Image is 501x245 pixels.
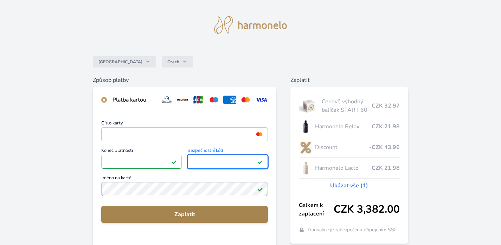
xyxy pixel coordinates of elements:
[191,157,265,167] iframe: Iframe pro bezpečnostní kód
[176,96,189,104] img: discover.svg
[113,96,155,104] div: Platba kartou
[104,129,265,139] iframe: Iframe pro číslo karty
[255,96,268,104] img: visa.svg
[101,182,268,196] input: Jméno na kartěPlatné pole
[307,226,397,233] span: Transakce je zabezpečena připojením SSL
[107,210,262,219] span: Zaplatit
[369,143,400,151] span: -CZK 43.96
[101,148,182,155] span: Konec platnosti
[372,102,400,110] span: CZK 32.97
[372,164,400,172] span: CZK 21.98
[239,96,252,104] img: mc.svg
[299,159,312,177] img: CLEAN_LACTO_se_stinem_x-hi-lo.jpg
[257,186,263,192] img: Platné pole
[101,121,268,127] span: Číslo karty
[101,206,268,223] button: Zaplatit
[315,143,369,151] span: Discount
[255,131,264,137] img: mc
[160,96,173,104] img: diners.svg
[334,203,400,216] span: CZK 3,382.00
[93,76,276,84] h6: Způsob platby
[192,96,205,104] img: jcb.svg
[299,138,312,156] img: discount-lo.png
[93,56,156,67] button: [GEOGRAPHIC_DATA]
[207,96,220,104] img: maestro.svg
[315,122,372,131] span: Harmonelo Relax
[322,97,372,114] span: Cenově výhodný balíček START 60
[299,97,319,115] img: start.jpg
[171,159,177,165] img: Platné pole
[101,176,268,182] span: Jméno na kartě
[223,96,236,104] img: amex.svg
[104,157,179,167] iframe: Iframe pro datum vypršení platnosti
[290,76,408,84] h6: Zaplatit
[214,16,287,34] img: logo.svg
[257,159,263,165] img: Platné pole
[315,164,372,172] span: Harmonelo Lacto
[162,56,193,67] button: Czech
[98,59,142,65] span: [GEOGRAPHIC_DATA]
[187,148,268,155] span: Bezpečnostní kód
[372,122,400,131] span: CZK 21.98
[299,201,334,218] span: Celkem k zaplacení
[299,118,312,135] img: CLEAN_RELAX_se_stinem_x-lo.jpg
[330,181,368,190] a: Ukázat vše (1)
[167,59,179,65] span: Czech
